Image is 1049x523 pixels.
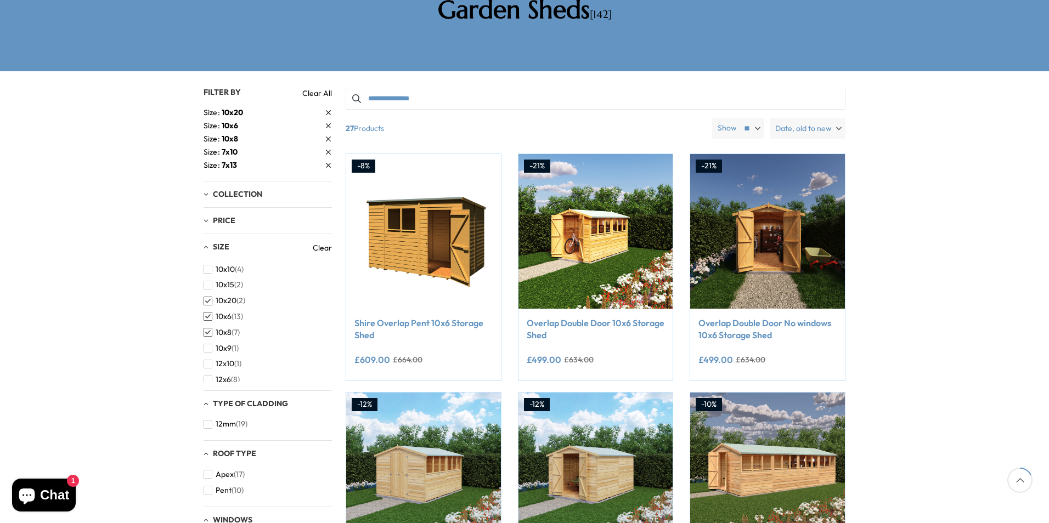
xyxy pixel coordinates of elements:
[524,160,550,173] div: -21%
[204,372,240,388] button: 12x6
[216,344,232,353] span: 10x9
[232,312,243,321] span: (13)
[216,375,231,384] span: 12x6
[213,399,288,408] span: Type of Cladding
[354,317,493,342] a: Shire Overlap Pent 10x6 Storage Shed
[204,340,239,356] button: 10x9
[590,8,612,21] span: [142]
[204,146,222,158] span: Size
[302,88,332,99] a: Clear All
[527,317,665,342] a: Overlap Double Door 10x6 Storage Shed
[216,328,232,337] span: 10x8
[524,398,550,411] div: -12%
[313,242,332,253] a: Clear
[354,355,390,364] ins: £609.00
[222,147,238,157] span: 7x10
[213,242,229,252] span: Size
[204,160,222,171] span: Size
[216,486,232,495] span: Pent
[346,154,501,309] img: Shire Overlap Pent 10x6 Storage Shed - Best Shed
[341,118,708,139] span: Products
[698,317,837,342] a: Overlap Double Door No windows 10x6 Storage Shed
[216,312,232,321] span: 10x6
[696,398,722,411] div: -10%
[234,359,241,368] span: (1)
[393,356,422,363] del: £664.00
[204,325,240,340] button: 10x8
[204,133,222,145] span: Size
[204,107,222,118] span: Size
[696,160,722,173] div: -21%
[236,296,245,305] span: (2)
[352,398,377,411] div: -12%
[234,280,243,289] span: (2)
[216,470,234,479] span: Apex
[231,375,240,384] span: (8)
[346,118,354,139] b: 27
[718,123,737,134] label: Show
[204,293,245,309] button: 10x20
[352,160,375,173] div: -8%
[204,261,244,277] button: 10x10
[216,419,236,429] span: 12mm
[222,160,237,170] span: 7x13
[204,356,241,372] button: 12x10
[204,277,243,293] button: 10x15
[235,265,244,274] span: (4)
[234,470,245,479] span: (17)
[527,355,561,364] ins: £499.00
[213,215,235,225] span: Price
[698,355,733,364] ins: £499.00
[736,356,765,363] del: £634.00
[216,280,234,289] span: 10x15
[775,118,832,139] span: Date, old to new
[9,479,79,514] inbox-online-store-chat: Shopify online store chat
[204,87,241,97] span: Filter By
[222,107,243,117] span: 10x20
[232,328,240,337] span: (7)
[770,118,845,139] label: Date, old to new
[204,309,243,325] button: 10x6
[213,448,256,458] span: Roof Type
[232,344,239,353] span: (1)
[204,482,244,498] button: Pent
[222,134,238,144] span: 10x8
[564,356,594,363] del: £634.00
[213,189,262,199] span: Collection
[204,416,247,432] button: 12mm
[204,467,245,482] button: Apex
[216,359,234,368] span: 12x10
[216,296,236,305] span: 10x20
[222,121,238,130] span: 10x6
[232,486,244,495] span: (10)
[346,88,845,110] input: Search products
[236,419,247,429] span: (19)
[216,265,235,274] span: 10x10
[204,120,222,132] span: Size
